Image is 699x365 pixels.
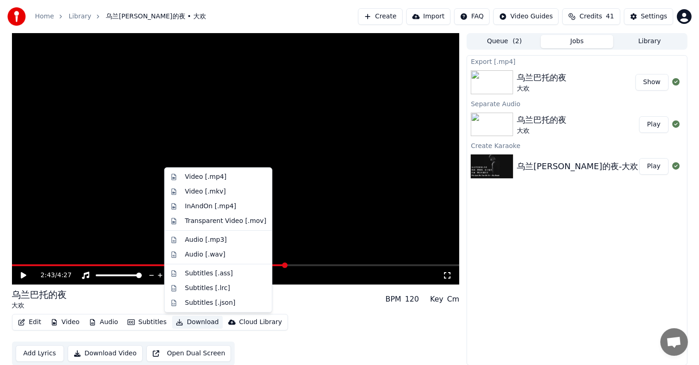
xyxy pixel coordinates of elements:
div: Subtitles [.ass] [185,269,233,278]
div: 乌兰巴托的夜 [517,71,566,84]
img: youka [7,7,26,26]
div: Key [430,294,444,305]
div: 120 [405,294,419,305]
button: Credits41 [562,8,620,25]
button: Import [406,8,451,25]
div: Separate Audio [467,98,687,109]
span: 2:43 [40,271,55,280]
button: Open Dual Screen [146,345,231,362]
button: Video [47,316,83,329]
div: 大欢 [12,301,67,310]
div: Video [.mkv] [185,187,226,196]
div: 乌兰巴托的夜 [517,114,566,126]
button: Play [639,158,668,175]
button: Settings [624,8,673,25]
div: Open chat [660,328,688,356]
button: Edit [14,316,45,329]
button: Play [639,116,668,133]
span: 乌兰[PERSON_NAME]的夜 • 大欢 [106,12,206,21]
button: Library [613,35,686,48]
div: Cloud Library [239,318,282,327]
div: Audio [.mp3] [185,235,227,245]
a: Library [69,12,91,21]
button: Subtitles [124,316,170,329]
div: 乌兰巴托的夜 [12,288,67,301]
button: Queue [468,35,541,48]
button: Video Guides [493,8,559,25]
button: Create [358,8,403,25]
button: Audio [85,316,122,329]
button: FAQ [454,8,490,25]
button: Download [172,316,223,329]
div: Audio [.wav] [185,250,225,259]
div: 大欢 [517,84,566,93]
div: Video [.mp4] [185,172,226,182]
button: Add Lyrics [16,345,64,362]
span: 41 [606,12,614,21]
nav: breadcrumb [35,12,206,21]
div: Create Karaoke [467,140,687,151]
span: 4:27 [57,271,71,280]
div: Subtitles [.lrc] [185,284,230,293]
button: Jobs [541,35,613,48]
a: Home [35,12,54,21]
div: Transparent Video [.mov] [185,217,266,226]
div: / [40,271,63,280]
div: Export [.mp4] [467,56,687,67]
div: Subtitles [.json] [185,298,236,308]
button: Show [635,74,669,91]
div: Cm [447,294,460,305]
div: BPM [386,294,401,305]
span: ( 2 ) [513,37,522,46]
div: InAndOn [.mp4] [185,202,237,211]
div: Settings [641,12,667,21]
button: Download Video [68,345,143,362]
span: Credits [579,12,602,21]
div: 大欢 [517,126,566,136]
